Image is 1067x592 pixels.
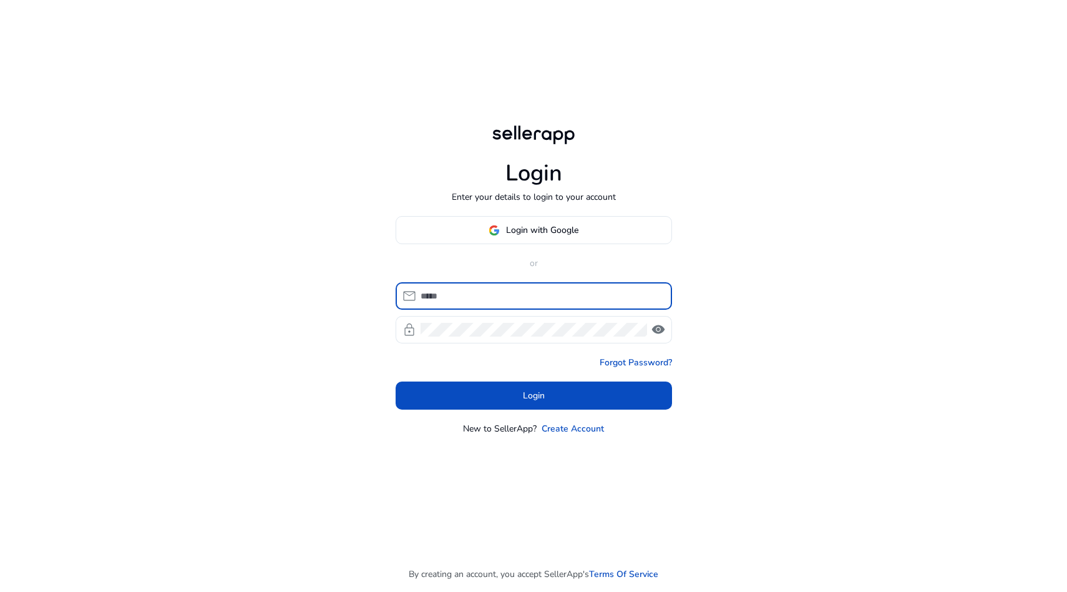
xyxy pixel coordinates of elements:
h1: Login [505,160,562,187]
p: Enter your details to login to your account [452,190,616,204]
span: Login [523,389,545,402]
a: Terms Of Service [589,568,658,581]
span: mail [402,289,417,303]
img: google-logo.svg [489,225,500,236]
button: Login with Google [396,216,672,244]
span: Login with Google [506,224,578,237]
button: Login [396,382,672,410]
p: or [396,257,672,270]
span: lock [402,322,417,337]
span: visibility [651,322,666,337]
a: Forgot Password? [600,356,672,369]
a: Create Account [542,422,604,435]
p: New to SellerApp? [463,422,537,435]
